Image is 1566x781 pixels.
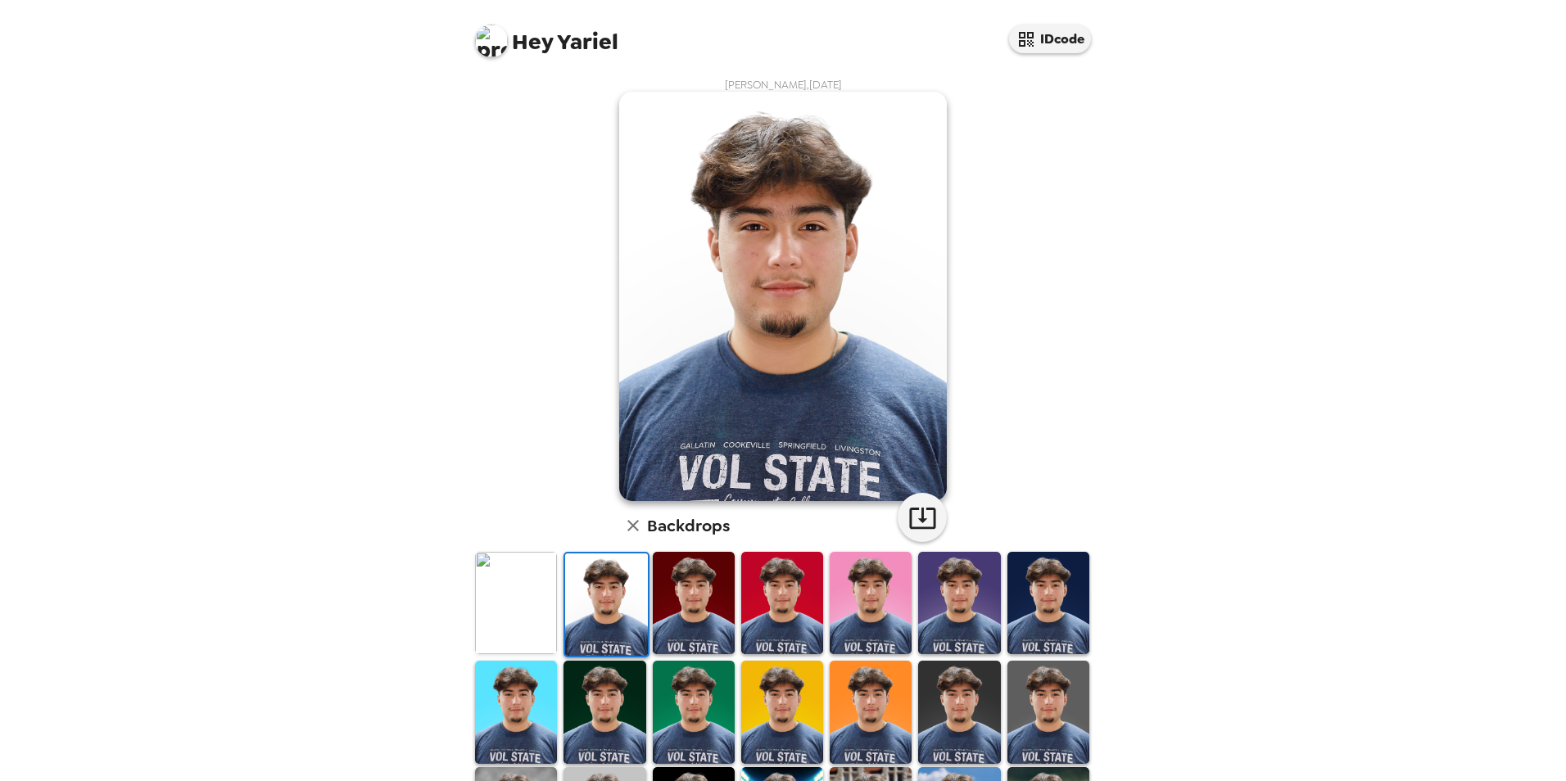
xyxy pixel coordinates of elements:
span: [PERSON_NAME] , [DATE] [725,78,842,92]
span: Yariel [475,16,618,53]
h6: Backdrops [647,512,730,539]
img: user [619,92,947,501]
span: Hey [512,27,553,56]
button: IDcode [1009,25,1091,53]
img: Original [475,552,557,654]
img: profile pic [475,25,508,57]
